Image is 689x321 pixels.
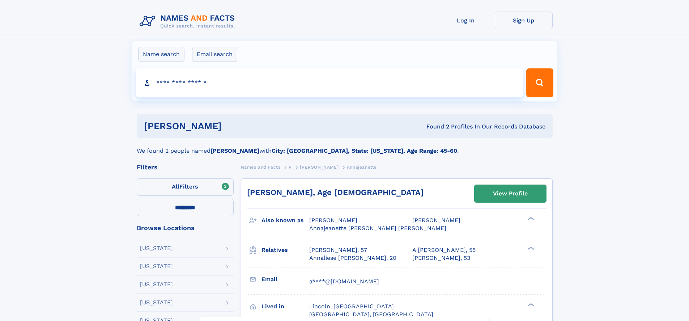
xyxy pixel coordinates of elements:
button: Search Button [526,68,553,97]
a: [PERSON_NAME], Age [DEMOGRAPHIC_DATA] [247,188,424,197]
a: View Profile [475,185,546,202]
h3: Lived in [261,300,309,313]
label: Email search [192,47,237,62]
img: Logo Names and Facts [137,12,241,31]
div: [US_STATE] [140,282,173,287]
span: P [289,165,292,170]
a: Sign Up [495,12,553,29]
div: Found 2 Profiles In Our Records Database [324,123,545,131]
span: [PERSON_NAME] [412,217,460,224]
span: All [172,183,179,190]
label: Filters [137,178,234,196]
span: Annajeanette [PERSON_NAME] [PERSON_NAME] [309,225,446,232]
div: [US_STATE] [140,300,173,305]
b: City: [GEOGRAPHIC_DATA], State: [US_STATE], Age Range: 45-60 [272,147,457,154]
b: [PERSON_NAME] [210,147,259,154]
h3: Relatives [261,244,309,256]
a: [PERSON_NAME], 57 [309,246,367,254]
label: Name search [138,47,184,62]
div: ❯ [526,302,535,307]
a: Log In [437,12,495,29]
div: View Profile [493,185,528,202]
div: ❯ [526,246,535,250]
div: Filters [137,164,234,170]
a: [PERSON_NAME] [300,162,339,172]
input: search input [136,68,523,97]
a: [PERSON_NAME], 53 [412,254,470,262]
span: [GEOGRAPHIC_DATA], [GEOGRAPHIC_DATA] [309,311,433,318]
a: Annaliese [PERSON_NAME], 20 [309,254,396,262]
span: [PERSON_NAME] [309,217,357,224]
a: P [289,162,292,172]
h1: [PERSON_NAME] [144,122,324,131]
a: Names and Facts [241,162,281,172]
h3: Email [261,273,309,286]
div: We found 2 people named with . [137,138,553,155]
span: Annajeanette [347,165,377,170]
h3: Also known as [261,214,309,227]
div: [US_STATE] [140,245,173,251]
a: A [PERSON_NAME], 55 [412,246,476,254]
div: [US_STATE] [140,263,173,269]
span: [PERSON_NAME] [300,165,339,170]
div: Browse Locations [137,225,234,231]
div: ❯ [526,216,535,221]
span: Lincoln, [GEOGRAPHIC_DATA] [309,303,394,310]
